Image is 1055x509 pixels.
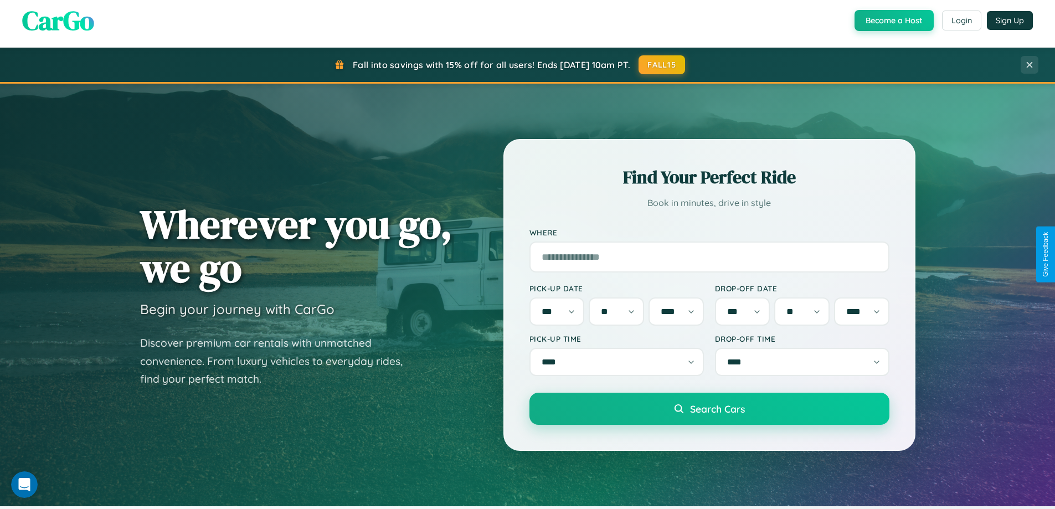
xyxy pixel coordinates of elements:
button: Become a Host [855,10,934,31]
iframe: Intercom live chat [11,471,38,498]
p: Discover premium car rentals with unmatched convenience. From luxury vehicles to everyday rides, ... [140,334,417,388]
h3: Begin your journey with CarGo [140,301,334,317]
button: Search Cars [529,393,889,425]
label: Drop-off Time [715,334,889,343]
h1: Wherever you go, we go [140,202,452,290]
button: Login [942,11,981,30]
p: Book in minutes, drive in style [529,195,889,211]
label: Drop-off Date [715,284,889,293]
label: Where [529,228,889,237]
span: Search Cars [690,403,745,415]
span: CarGo [22,2,94,39]
button: Sign Up [987,11,1033,30]
label: Pick-up Date [529,284,704,293]
button: FALL15 [639,55,685,74]
h2: Find Your Perfect Ride [529,165,889,189]
span: Fall into savings with 15% off for all users! Ends [DATE] 10am PT. [353,59,630,70]
div: Give Feedback [1042,232,1049,277]
label: Pick-up Time [529,334,704,343]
